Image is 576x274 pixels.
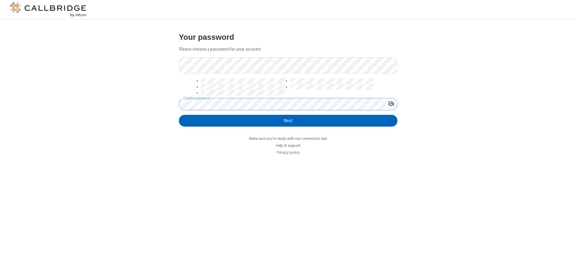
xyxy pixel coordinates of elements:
input: Create password [179,98,385,110]
button: Next [179,115,397,127]
a: Help & support [276,143,300,148]
div: Show password [385,98,397,109]
p: Please choose a password for your account. [179,46,397,53]
img: logo@2x.png [9,2,87,17]
h3: Your password [179,33,397,41]
a: Make sure you're ready with our connection test [249,136,327,141]
a: Privacy policy [277,150,299,155]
